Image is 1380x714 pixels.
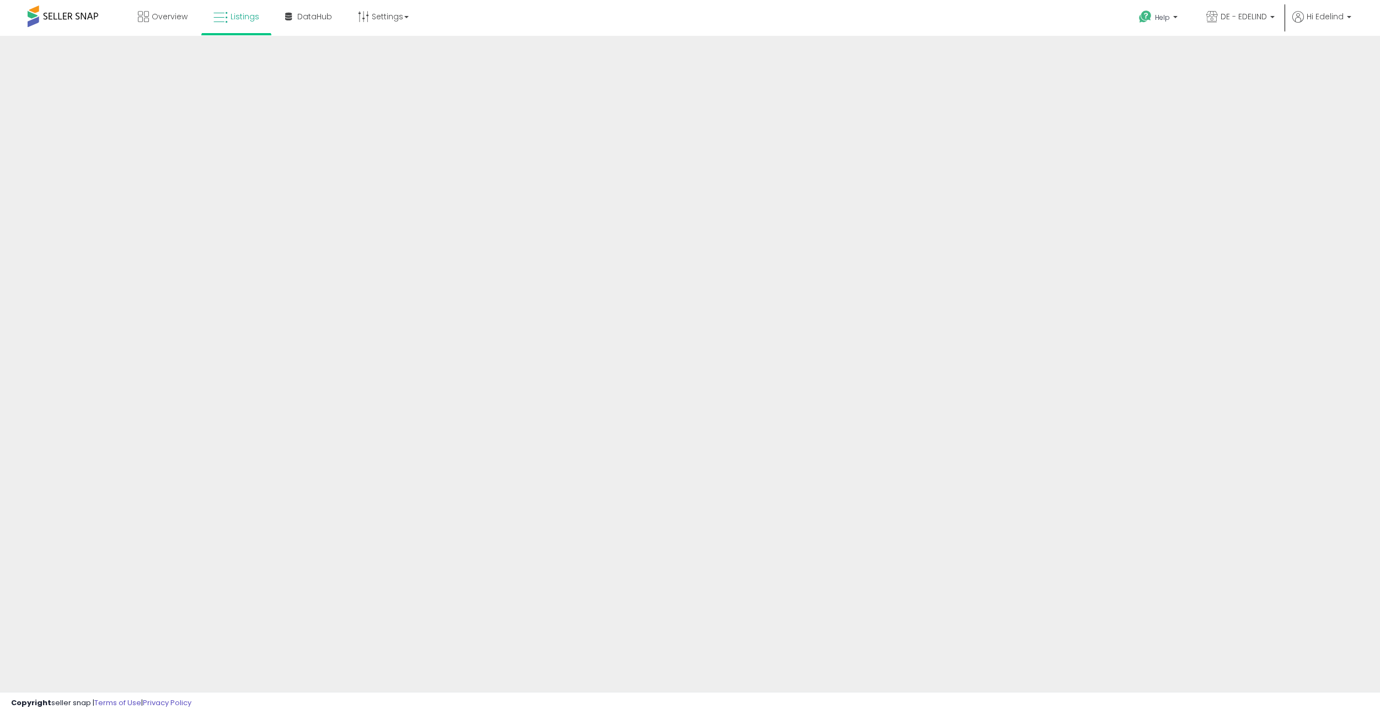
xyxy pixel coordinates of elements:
span: Hi Edelind [1307,11,1344,22]
span: Overview [152,11,188,22]
span: Help [1155,13,1170,22]
a: Help [1130,2,1189,36]
span: DataHub [297,11,332,22]
span: DE - EDELIND [1221,11,1267,22]
i: Get Help [1138,10,1152,24]
span: Listings [231,11,259,22]
a: Hi Edelind [1292,11,1351,36]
